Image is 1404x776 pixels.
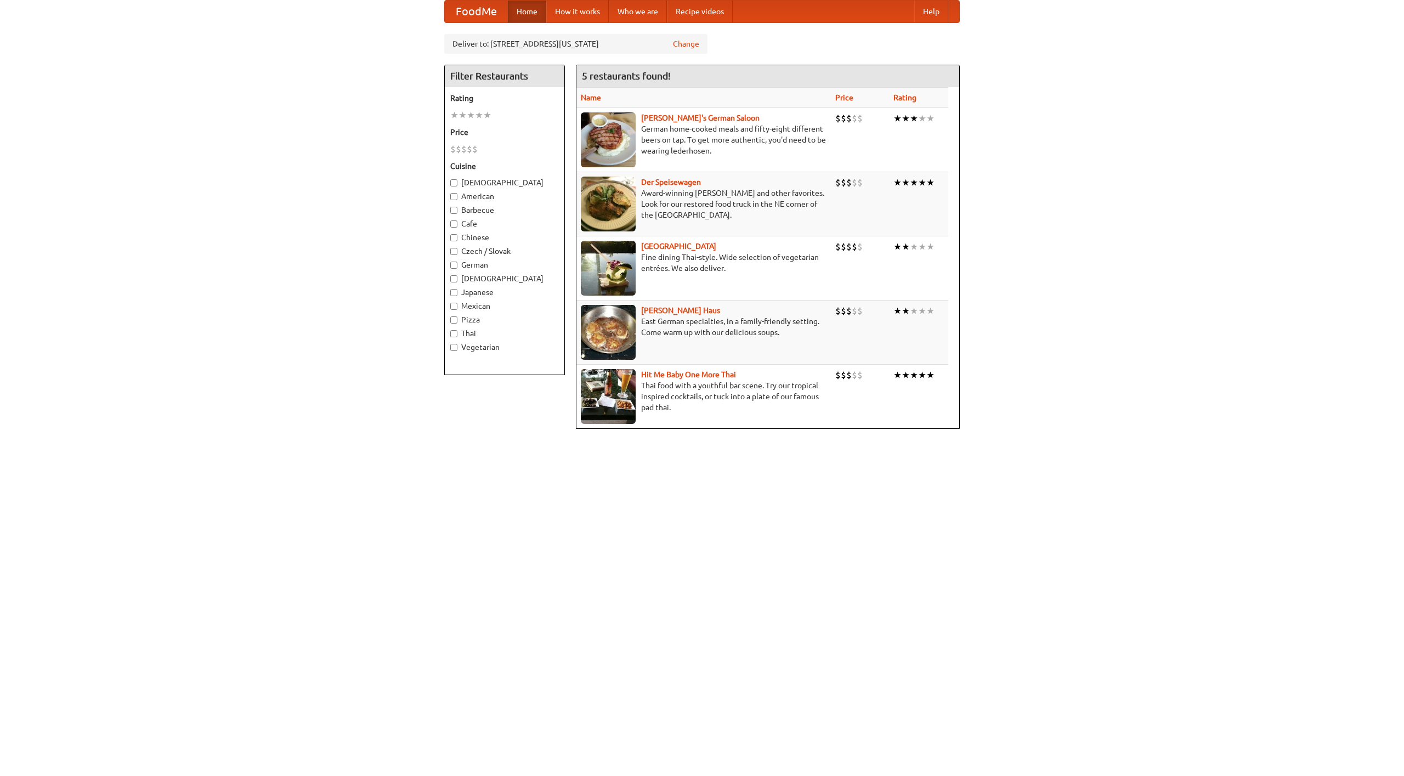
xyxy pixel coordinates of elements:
li: $ [852,177,857,189]
li: ★ [893,305,902,317]
img: speisewagen.jpg [581,177,636,231]
label: Barbecue [450,205,559,216]
label: Czech / Slovak [450,246,559,257]
li: $ [846,305,852,317]
li: ★ [902,241,910,253]
li: ★ [926,177,935,189]
li: ★ [918,369,926,381]
a: FoodMe [445,1,508,22]
input: Cafe [450,220,457,228]
li: $ [835,177,841,189]
li: ★ [893,241,902,253]
li: ★ [918,177,926,189]
li: $ [852,369,857,381]
a: Der Speisewagen [641,178,701,186]
input: [DEMOGRAPHIC_DATA] [450,179,457,186]
input: Czech / Slovak [450,248,457,255]
li: ★ [926,241,935,253]
a: Price [835,93,853,102]
a: Hit Me Baby One More Thai [641,370,736,379]
p: Thai food with a youthful bar scene. Try our tropical inspired cocktails, or tuck into a plate of... [581,380,826,413]
li: ★ [910,177,918,189]
li: $ [857,369,863,381]
li: $ [841,177,846,189]
h5: Rating [450,93,559,104]
li: $ [467,143,472,155]
a: Help [914,1,948,22]
li: $ [841,369,846,381]
li: ★ [893,112,902,124]
img: esthers.jpg [581,112,636,167]
input: Pizza [450,316,457,324]
li: $ [857,241,863,253]
li: ★ [902,177,910,189]
li: $ [841,305,846,317]
a: [PERSON_NAME]'s German Saloon [641,114,760,122]
li: $ [846,177,852,189]
input: Chinese [450,234,457,241]
li: $ [846,369,852,381]
label: American [450,191,559,202]
input: Barbecue [450,207,457,214]
a: Home [508,1,546,22]
div: Deliver to: [STREET_ADDRESS][US_STATE] [444,34,707,54]
li: ★ [910,369,918,381]
li: $ [846,112,852,124]
a: Name [581,93,601,102]
a: Change [673,38,699,49]
a: [GEOGRAPHIC_DATA] [641,242,716,251]
li: $ [456,143,461,155]
label: Japanese [450,287,559,298]
li: $ [857,305,863,317]
ng-pluralize: 5 restaurants found! [582,71,671,81]
input: German [450,262,457,269]
label: Vegetarian [450,342,559,353]
img: babythai.jpg [581,369,636,424]
li: ★ [918,305,926,317]
li: $ [852,305,857,317]
input: Mexican [450,303,457,310]
label: [DEMOGRAPHIC_DATA] [450,273,559,284]
li: $ [461,143,467,155]
p: Award-winning [PERSON_NAME] and other favorites. Look for our restored food truck in the NE corne... [581,188,826,220]
h5: Price [450,127,559,138]
li: ★ [918,112,926,124]
li: $ [472,143,478,155]
input: [DEMOGRAPHIC_DATA] [450,275,457,282]
li: ★ [902,369,910,381]
li: ★ [902,305,910,317]
li: ★ [926,112,935,124]
li: $ [835,305,841,317]
a: Rating [893,93,916,102]
img: satay.jpg [581,241,636,296]
li: $ [846,241,852,253]
li: ★ [893,177,902,189]
label: Thai [450,328,559,339]
li: $ [857,112,863,124]
li: ★ [926,305,935,317]
li: ★ [926,369,935,381]
li: $ [841,241,846,253]
input: American [450,193,457,200]
li: $ [852,241,857,253]
h4: Filter Restaurants [445,65,564,87]
input: Vegetarian [450,344,457,351]
li: $ [841,112,846,124]
label: Cafe [450,218,559,229]
li: $ [835,369,841,381]
h5: Cuisine [450,161,559,172]
li: ★ [910,241,918,253]
p: East German specialties, in a family-friendly setting. Come warm up with our delicious soups. [581,316,826,338]
li: $ [450,143,456,155]
a: [PERSON_NAME] Haus [641,306,720,315]
label: German [450,259,559,270]
label: Mexican [450,301,559,311]
li: $ [852,112,857,124]
li: ★ [458,109,467,121]
p: Fine dining Thai-style. Wide selection of vegetarian entrées. We also deliver. [581,252,826,274]
img: kohlhaus.jpg [581,305,636,360]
